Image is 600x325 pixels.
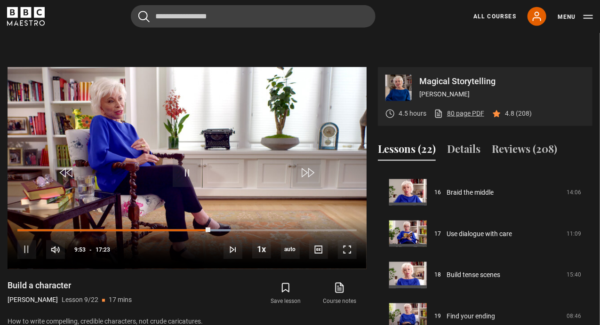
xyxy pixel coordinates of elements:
[17,230,357,231] div: Progress Bar
[224,240,242,259] button: Next Lesson
[259,280,312,308] button: Save lesson
[74,241,86,258] span: 9:53
[558,12,593,22] button: Toggle navigation
[7,7,45,26] svg: BBC Maestro
[8,295,58,305] p: [PERSON_NAME]
[109,295,132,305] p: 17 mins
[17,240,36,259] button: Pause
[419,89,585,99] p: [PERSON_NAME]
[281,240,300,259] div: Current quality: 720p
[492,141,557,161] button: Reviews (208)
[473,12,516,21] a: All Courses
[313,280,367,308] a: Course notes
[338,240,357,259] button: Fullscreen
[89,246,92,253] span: -
[447,270,500,280] a: Build tense scenes
[281,240,300,259] span: auto
[46,240,65,259] button: Mute
[62,295,98,305] p: Lesson 9/22
[96,241,110,258] span: 17:23
[309,240,328,259] button: Captions
[378,141,436,161] button: Lessons (22)
[447,188,494,198] a: Braid the middle
[505,109,532,119] p: 4.8 (208)
[8,280,132,292] h1: Build a character
[434,109,484,119] a: 80 page PDF
[447,141,480,161] button: Details
[447,312,495,322] a: Find your ending
[8,67,367,269] video-js: Video Player
[447,229,512,239] a: Use dialogue with care
[399,109,426,119] p: 4.5 hours
[419,77,585,86] p: Magical Storytelling
[252,240,271,259] button: Playback Rate
[138,11,150,23] button: Submit the search query
[131,5,376,28] input: Search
